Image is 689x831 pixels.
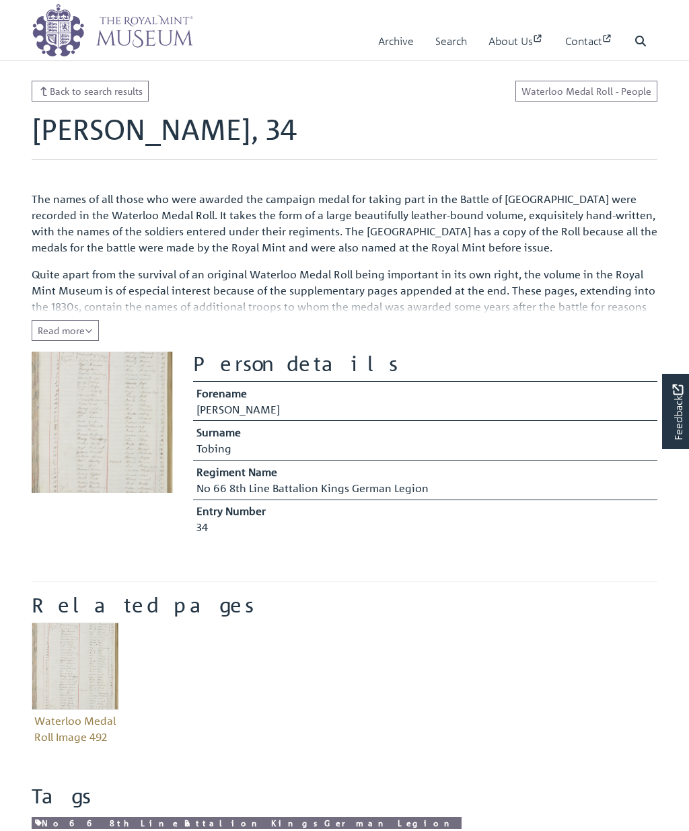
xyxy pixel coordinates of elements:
a: Waterloo Medal Roll Image 492 Waterloo Medal Roll Image 492 [32,623,119,748]
td: Tobing [193,440,657,460]
img: logo_wide.png [32,3,193,57]
img: Waterloo Medal Roll Image 492 [32,623,119,710]
button: Read all of the content [32,320,99,341]
a: Contact [565,22,613,61]
th: Entry Number [193,500,657,520]
span: The names of all those who were awarded the campaign medal for taking part in the Battle of [GEOG... [32,192,657,254]
a: No 66 8th Line Battalion Kings German Legion [32,817,462,830]
td: No 66 8th Line Battalion Kings German Legion [193,480,657,500]
th: Forename [193,381,657,401]
span: Read more [38,324,93,336]
h2: Related pages [32,593,657,617]
h2: Person details [193,352,657,376]
a: Archive [378,22,414,61]
h1: [PERSON_NAME], 34 [32,112,657,159]
a: Would you like to provide feedback? [662,374,689,449]
span: Feedback [669,385,686,440]
img: Tobing, Charles, 34 [32,352,173,493]
td: 34 [193,519,657,539]
a: Back to search results [32,81,149,102]
h2: Tags [32,784,657,808]
a: Waterloo Medal Roll - People [515,81,657,102]
td: [PERSON_NAME] [193,401,657,421]
a: About Us [488,22,544,61]
a: Search [435,22,467,61]
span: Quite apart from the survival of an original Waterloo Medal Roll being important in its own right... [32,268,655,362]
div: Item related to this entity [22,623,129,768]
th: Regiment Name [193,460,657,480]
th: Surname [193,420,657,440]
